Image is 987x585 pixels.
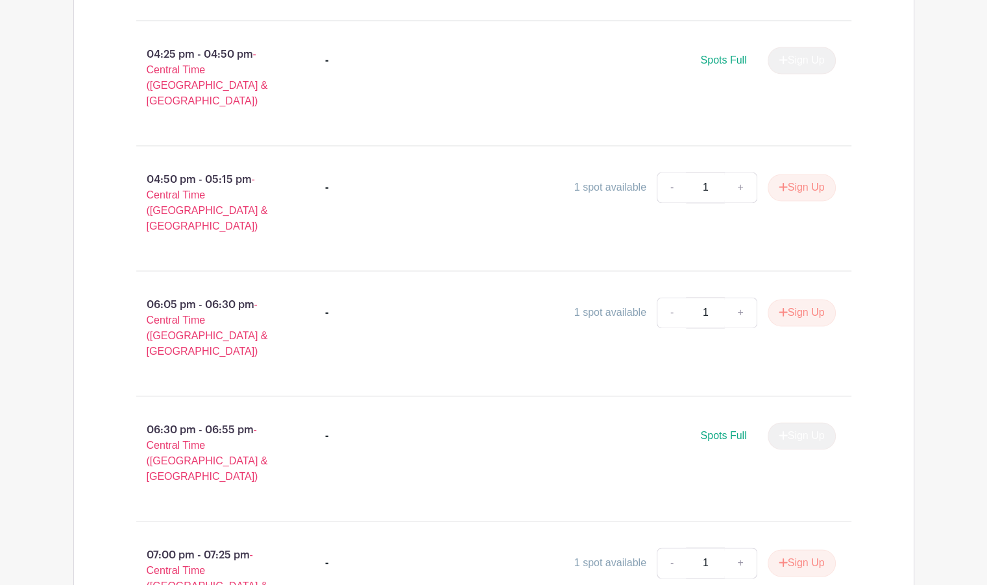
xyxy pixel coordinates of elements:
span: - Central Time ([GEOGRAPHIC_DATA] & [GEOGRAPHIC_DATA]) [147,174,268,232]
a: - [657,547,687,579]
a: - [657,297,687,328]
span: Spots Full [700,54,746,66]
div: - [325,305,329,320]
p: 04:50 pm - 05:15 pm [116,167,305,239]
div: - [325,180,329,195]
span: Spots Full [700,430,746,441]
p: 06:05 pm - 06:30 pm [116,292,305,364]
div: 1 spot available [574,305,646,320]
a: - [657,172,687,203]
a: + [724,172,757,203]
div: 1 spot available [574,555,646,571]
p: 06:30 pm - 06:55 pm [116,417,305,490]
span: - Central Time ([GEOGRAPHIC_DATA] & [GEOGRAPHIC_DATA]) [147,49,268,106]
button: Sign Up [768,299,836,326]
div: - [325,555,329,571]
div: 1 spot available [574,180,646,195]
a: + [724,297,757,328]
span: - Central Time ([GEOGRAPHIC_DATA] & [GEOGRAPHIC_DATA]) [147,299,268,357]
div: - [325,428,329,444]
span: - Central Time ([GEOGRAPHIC_DATA] & [GEOGRAPHIC_DATA]) [147,424,268,482]
p: 04:25 pm - 04:50 pm [116,42,305,114]
button: Sign Up [768,549,836,577]
button: Sign Up [768,174,836,201]
a: + [724,547,757,579]
div: - [325,53,329,68]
